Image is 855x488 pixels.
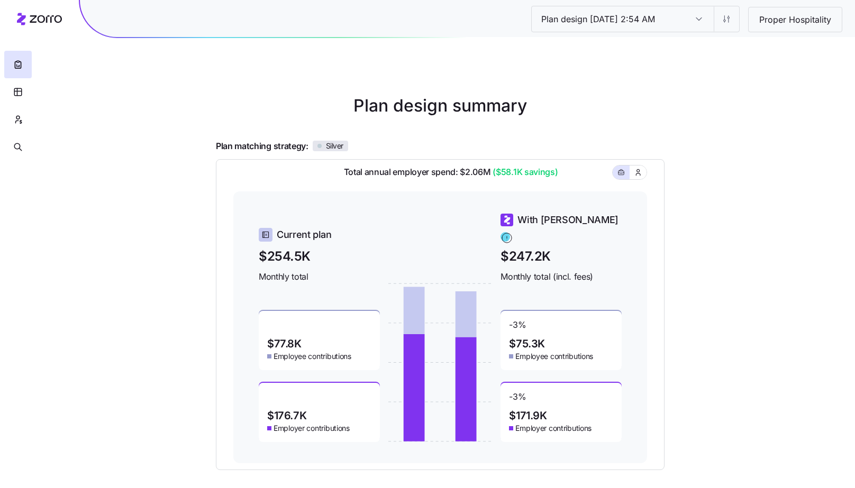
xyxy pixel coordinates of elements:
[751,13,840,26] span: Proper Hospitality
[714,6,739,32] button: Settings
[277,227,332,242] span: Current plan
[326,141,343,151] span: Silver
[267,410,306,421] span: $176.7K
[509,338,545,349] span: $75.3K
[501,246,622,266] span: $247.2K
[323,166,335,179] img: ai-icon.png
[501,270,622,283] span: Monthly total (incl. fees)
[509,410,547,421] span: $171.9K
[515,351,593,362] span: Employee contributions
[509,319,526,336] span: -3 %
[216,93,665,118] h1: Plan design summary
[490,165,558,179] span: ($58.1K savings)
[335,165,558,179] span: Total annual employer spend: $2.06M
[274,351,351,362] span: Employee contributions
[216,140,308,153] span: Plan matching strategy:
[517,213,618,227] span: With [PERSON_NAME]
[274,423,350,434] span: Employer contributions
[259,270,380,283] span: Monthly total
[259,246,380,266] span: $254.5K
[267,338,302,349] span: $77.8K
[509,391,526,408] span: -3 %
[515,423,592,434] span: Employer contributions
